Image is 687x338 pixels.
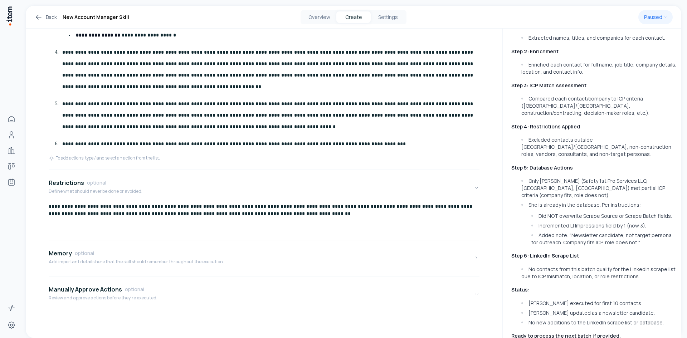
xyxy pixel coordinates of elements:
[520,309,678,317] li: [PERSON_NAME] updated as a newsletter candidate.
[371,11,405,23] button: Settings
[530,212,678,220] li: Did NOT overwrite Scrape Source or Scrape Batch fields.
[49,203,479,237] div: RestrictionsoptionalDefine what should never be done or avoided.
[49,173,479,203] button: RestrictionsoptionalDefine what should never be done or avoided.
[125,286,144,293] span: optional
[511,252,579,259] strong: Step 6: LinkedIn Scrape List
[520,319,678,326] li: No new additions to the LinkedIn scrape list or database.
[49,309,479,315] div: Manually Approve ActionsoptionalReview and approve actions before they're executed.
[63,13,129,21] h1: New Account Manager Skill
[4,159,19,173] a: Deals
[4,112,19,126] a: Home
[520,201,678,246] li: She is already in the database. Per instructions:
[511,123,580,130] strong: Step 4: Restrictions Applied
[520,300,678,307] li: [PERSON_NAME] executed for first 10 contacts.
[511,48,559,55] strong: Step 2: Enrichment
[49,243,479,273] button: MemoryoptionalAdd important details here that the skill should remember throughout the execution.
[34,13,57,21] a: Back
[336,11,371,23] button: Create
[6,6,13,26] img: Item Brain Logo
[530,222,678,229] li: Incremented LI Impressions field by 1 (now 3).
[75,250,94,257] span: optional
[49,259,224,265] p: Add important details here that the skill should remember throughout the execution.
[4,175,19,189] a: Agents
[520,177,678,199] li: Only [PERSON_NAME] (Safety 1st Pro Services LLC, [GEOGRAPHIC_DATA], [GEOGRAPHIC_DATA]) met partia...
[49,178,84,187] h4: Restrictions
[520,95,678,117] li: Compared each contact/company to ICP criteria ([GEOGRAPHIC_DATA]/[GEOGRAPHIC_DATA], construction/...
[4,143,19,158] a: Companies
[511,82,586,89] strong: Step 3: ICP Match Assessment
[511,286,530,293] strong: Status:
[4,318,19,332] a: Settings
[49,295,157,301] p: Review and approve actions before they're executed.
[520,136,678,158] li: Excluded contacts outside [GEOGRAPHIC_DATA]/[GEOGRAPHIC_DATA], non-construction roles, vendors, c...
[520,61,678,75] li: Enriched each contact for full name, job title, company details, location, and contact info.
[49,249,72,258] h4: Memory
[49,279,479,309] button: Manually Approve ActionsoptionalReview and approve actions before they're executed.
[520,266,678,280] li: No contacts from this batch qualify for the LinkedIn scrape list due to ICP mismatch, location, o...
[4,128,19,142] a: People
[49,188,142,194] p: Define what should never be done or avoided.
[511,164,573,171] strong: Step 5: Database Actions
[49,285,122,294] h4: Manually Approve Actions
[87,179,106,186] span: optional
[520,34,678,41] li: Extracted names, titles, and companies for each contact.
[530,232,678,246] li: Added note: "Newsletter candidate, not target persona for outreach. Company fits ICP, role does n...
[302,11,336,23] button: Overview
[4,301,19,315] a: Activity
[49,155,160,161] div: To add actions, type / and select an action from the list.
